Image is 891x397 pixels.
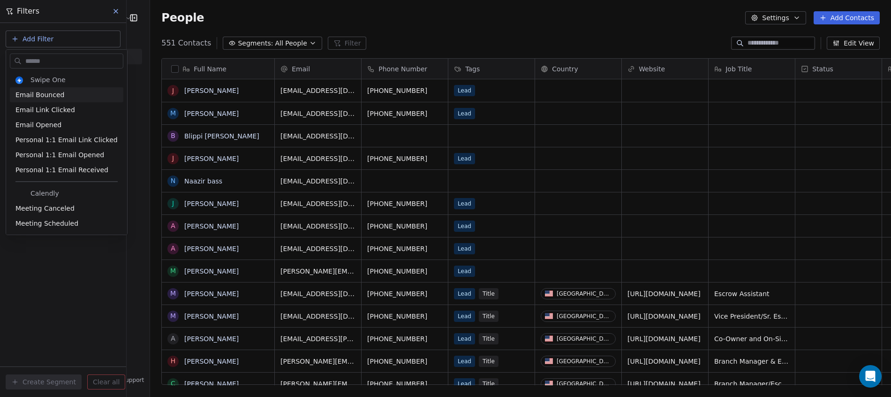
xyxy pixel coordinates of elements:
div: Suggestions [10,72,123,231]
span: Email Opened [15,120,61,130]
img: cropped-swipepages4x-32x32.png [15,76,23,84]
span: Meeting Canceled [15,204,75,213]
span: Personal 1:1 Email Opened [15,150,104,160]
span: Email Link Clicked [15,105,75,115]
span: Meeting Scheduled [15,219,78,228]
img: calendly.png [15,190,23,198]
span: Calendly [30,189,59,198]
span: Personal 1:1 Email Link Clicked [15,135,118,145]
span: Swipe One [30,75,66,84]
span: Personal 1:1 Email Received [15,165,108,175]
span: Email Bounced [15,90,64,99]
